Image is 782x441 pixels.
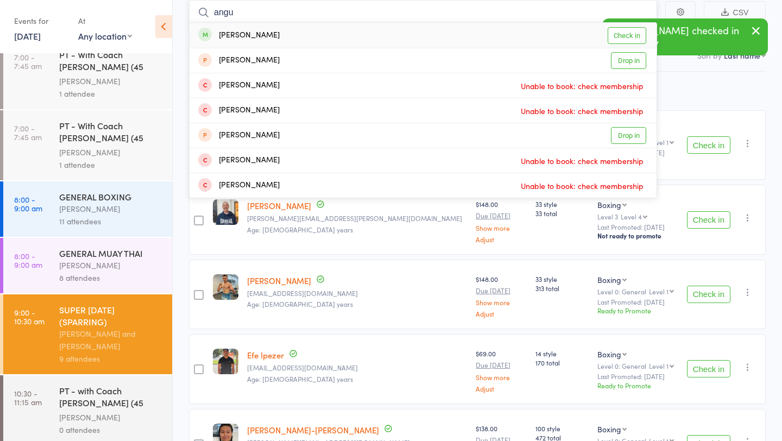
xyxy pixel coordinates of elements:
a: [PERSON_NAME]-[PERSON_NAME] [247,424,379,436]
time: 8:00 - 9:00 am [14,195,42,212]
label: Sort by [697,50,722,61]
span: 33 style [535,199,589,209]
div: [PERSON_NAME] [198,104,280,117]
div: [PERSON_NAME] checked in sucessfully [602,18,768,55]
a: Adjust [476,385,526,392]
div: Level 1 [649,288,669,295]
div: Level 1 [649,138,669,146]
div: Boxing [597,199,621,210]
div: Boxing [597,274,621,285]
div: PT - with Coach [PERSON_NAME] (45 minutes) [59,385,163,411]
a: Check in [608,27,646,44]
span: Unable to book: check membership [518,178,646,194]
div: [PERSON_NAME] [198,54,280,67]
div: [PERSON_NAME] [59,411,163,424]
time: 7:00 - 7:45 am [14,124,42,141]
small: Due [DATE] [476,361,526,369]
img: image1747302359.png [213,274,238,300]
small: Efeipezer07@outlook.com [247,364,468,371]
div: Level 1 [649,362,669,369]
span: Unable to book: check membership [518,78,646,94]
div: 1 attendee [59,159,163,171]
span: 313 total [535,283,589,293]
div: Level 4 [621,213,642,220]
div: $148.00 [476,199,526,242]
div: PT - With Coach [PERSON_NAME] (45 minutes) [59,48,163,75]
a: [DATE] [14,30,41,42]
small: jessejgabrielson@gmail.com [247,289,468,297]
div: $69.00 [476,349,526,392]
a: [PERSON_NAME] [247,200,311,211]
a: [PERSON_NAME] [247,275,311,286]
span: Unable to book: check membership [518,103,646,119]
div: PT - With Coach [PERSON_NAME] (45 minutes) [59,119,163,146]
small: Due [DATE] [476,212,526,219]
small: Last Promoted: [DATE] [597,298,676,306]
div: [PERSON_NAME] [198,79,280,92]
small: Last Promoted: [DATE] [597,373,676,380]
div: Level 0: General [597,362,676,369]
span: Unable to book: check membership [518,153,646,169]
div: 11 attendees [59,215,163,228]
time: 10:30 - 11:15 am [14,389,42,406]
div: [PERSON_NAME] [198,179,280,192]
span: Age: [DEMOGRAPHIC_DATA] years [247,374,353,383]
a: Drop in [611,127,646,144]
div: GENERAL MUAY THAI [59,247,163,259]
a: Show more [476,299,526,306]
a: Adjust [476,236,526,243]
a: Show more [476,374,526,381]
a: 7:00 -7:45 amPT - With Coach [PERSON_NAME] (45 minutes)[PERSON_NAME]1 attendee [3,39,172,109]
a: Show more [476,224,526,231]
span: Age: [DEMOGRAPHIC_DATA] years [247,225,353,234]
a: Adjust [476,310,526,317]
div: Boxing [597,424,621,434]
button: CSV [704,1,766,24]
div: 9 attendees [59,352,163,365]
a: Efe Ipezer [247,349,284,361]
div: [PERSON_NAME] [59,203,163,215]
div: Events for [14,12,67,30]
small: Last Promoted: [DATE] [597,223,676,231]
a: Drop in [611,52,646,69]
a: 7:00 -7:45 amPT - With Coach [PERSON_NAME] (45 minutes)[PERSON_NAME]1 attendee [3,110,172,180]
small: Due [DATE] [476,287,526,294]
button: Check in [687,286,730,303]
div: [PERSON_NAME] and [PERSON_NAME] [59,327,163,352]
div: Boxing [597,349,621,360]
span: 100 style [535,424,589,433]
span: 33 style [535,274,589,283]
span: 170 total [535,358,589,367]
div: [PERSON_NAME] [198,29,280,42]
div: Ready to Promote [597,306,676,315]
button: Check in [687,136,730,154]
div: [PERSON_NAME] [59,259,163,272]
div: Not ready to promote [597,231,676,240]
div: [PERSON_NAME] [198,154,280,167]
a: 8:00 -9:00 amGENERAL BOXING[PERSON_NAME]11 attendees [3,181,172,237]
div: [PERSON_NAME] [198,129,280,142]
div: Level 3 [597,213,676,220]
span: Age: [DEMOGRAPHIC_DATA] years [247,299,353,308]
img: image1719028136.png [213,349,238,374]
time: 9:00 - 10:30 am [14,308,45,325]
div: 1 attendee [59,87,163,100]
div: GENERAL BOXING [59,191,163,203]
span: 33 total [535,209,589,218]
div: At [78,12,132,30]
div: Ready to Promote [597,381,676,390]
div: $148.00 [476,274,526,317]
a: 9:00 -10:30 amSUPER [DATE] (SPARRING)[PERSON_NAME] and [PERSON_NAME]9 attendees [3,294,172,374]
div: 0 attendees [59,424,163,436]
img: image1693910254.png [213,199,238,225]
div: Level 0: General [597,288,676,295]
button: Check in [687,360,730,377]
div: 8 attendees [59,272,163,284]
time: 8:00 - 9:00 am [14,251,42,269]
div: Any location [78,30,132,42]
time: 7:00 - 7:45 am [14,53,42,70]
a: 8:00 -9:00 amGENERAL MUAY THAI[PERSON_NAME]8 attendees [3,238,172,293]
div: [PERSON_NAME] [59,75,163,87]
small: paul.c.collins@gmail.com [247,215,468,222]
button: Check in [687,211,730,229]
